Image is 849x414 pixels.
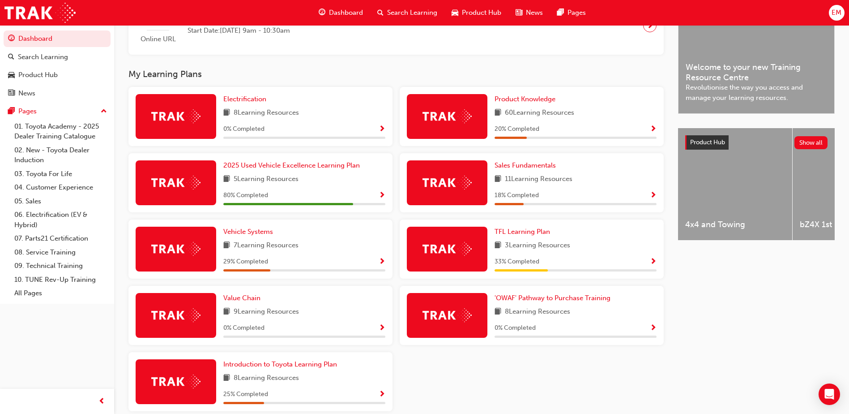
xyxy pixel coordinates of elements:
[11,259,111,273] a: 09. Technical Training
[495,240,501,251] span: book-icon
[223,293,264,303] a: Value Chain
[495,190,539,201] span: 18 % Completed
[495,228,550,236] span: TFL Learning Plan
[223,227,277,237] a: Vehicle Systems
[4,3,76,23] img: Trak
[4,85,111,102] a: News
[647,19,653,32] span: next-icon
[794,136,828,149] button: Show all
[98,396,105,407] span: prev-icon
[508,4,550,22] a: news-iconNews
[18,52,68,62] div: Search Learning
[685,135,828,150] a: Product HubShow all
[650,323,657,334] button: Show Progress
[11,181,111,194] a: 04. Customer Experience
[495,95,555,103] span: Product Knowledge
[223,360,337,368] span: Introduction to Toyota Learning Plan
[151,242,201,256] img: Trak
[379,324,385,332] span: Show Progress
[379,256,385,267] button: Show Progress
[462,8,501,18] span: Product Hub
[379,389,385,400] button: Show Progress
[495,174,501,185] span: book-icon
[557,7,564,18] span: pages-icon
[234,373,299,384] span: 8 Learning Resources
[686,62,827,82] span: Welcome to your new Training Resource Centre
[495,293,614,303] a: 'OWAF' Pathway to Purchase Training
[11,208,111,232] a: 06. Electrification (EV & Hybrid)
[101,106,107,117] span: up-icon
[11,286,111,300] a: All Pages
[422,308,472,322] img: Trak
[516,7,522,18] span: news-icon
[11,246,111,259] a: 08. Service Training
[495,160,559,171] a: Sales Fundamentals
[444,4,508,22] a: car-iconProduct Hub
[650,256,657,267] button: Show Progress
[4,29,111,103] button: DashboardSearch LearningProduct HubNews
[422,176,472,190] img: Trak
[379,190,385,201] button: Show Progress
[550,4,593,22] a: pages-iconPages
[11,232,111,246] a: 07. Parts21 Certification
[678,128,792,240] a: 4x4 and Towing
[8,90,15,98] span: news-icon
[223,94,270,104] a: Electrification
[151,176,201,190] img: Trak
[4,67,111,83] a: Product Hub
[223,306,230,318] span: book-icon
[8,53,14,61] span: search-icon
[829,5,845,21] button: EM
[223,160,363,171] a: 2025 Used Vehicle Excellence Learning Plan
[377,7,384,18] span: search-icon
[379,258,385,266] span: Show Progress
[505,108,574,119] span: 60 Learning Resources
[495,306,501,318] span: book-icon
[18,106,37,116] div: Pages
[11,273,111,287] a: 10. TUNE Rev-Up Training
[650,124,657,135] button: Show Progress
[686,82,827,103] span: Revolutionise the way you access and manage your learning resources.
[650,324,657,332] span: Show Progress
[495,323,536,333] span: 0 % Completed
[4,30,111,47] a: Dashboard
[234,240,299,251] span: 7 Learning Resources
[567,8,586,18] span: Pages
[11,120,111,143] a: 01. Toyota Academy - 2025 Dealer Training Catalogue
[11,194,111,208] a: 05. Sales
[650,190,657,201] button: Show Progress
[387,8,437,18] span: Search Learning
[495,161,556,169] span: Sales Fundamentals
[18,70,58,80] div: Product Hub
[223,257,268,267] span: 29 % Completed
[136,4,657,48] a: Online URLToyota For Life In Action - Virtual ClassroomStart Date:[DATE] 9am - 10:30am
[505,174,572,185] span: 11 Learning Resources
[223,373,230,384] span: book-icon
[8,108,15,116] span: pages-icon
[223,124,265,134] span: 0 % Completed
[4,49,111,65] a: Search Learning
[151,109,201,123] img: Trak
[223,161,360,169] span: 2025 Used Vehicle Excellence Learning Plan
[8,35,15,43] span: guage-icon
[495,124,539,134] span: 20 % Completed
[4,103,111,120] button: Pages
[452,7,458,18] span: car-icon
[495,227,554,237] a: TFL Learning Plan
[223,359,341,370] a: Introduction to Toyota Learning Plan
[526,8,543,18] span: News
[495,94,559,104] a: Product Knowledge
[379,125,385,134] span: Show Progress
[319,7,325,18] span: guage-icon
[495,257,539,267] span: 33 % Completed
[311,4,370,22] a: guage-iconDashboard
[379,391,385,399] span: Show Progress
[136,34,180,44] span: Online URL
[650,125,657,134] span: Show Progress
[11,167,111,181] a: 03. Toyota For Life
[819,384,840,405] div: Open Intercom Messenger
[379,323,385,334] button: Show Progress
[495,108,501,119] span: book-icon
